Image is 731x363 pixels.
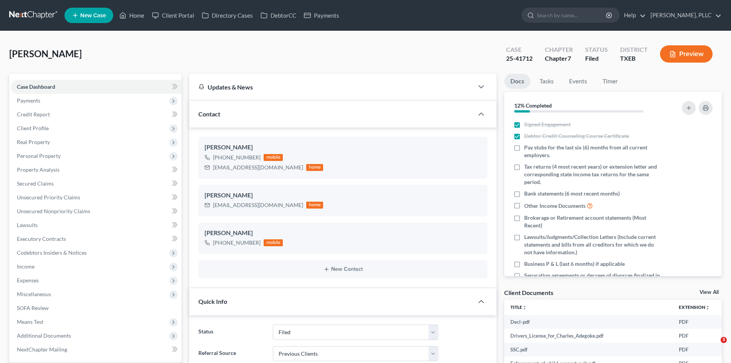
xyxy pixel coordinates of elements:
[11,177,182,191] a: Secured Claims
[17,139,50,145] span: Real Property
[524,202,586,210] span: Other Income Documents
[524,214,661,229] span: Brokerage or Retirement account statements (Most Recent)
[660,45,713,63] button: Preview
[17,111,50,118] span: Credit Report
[264,154,283,161] div: mobile
[585,54,608,63] div: Filed
[504,343,673,356] td: SSC.pdf
[11,163,182,177] a: Property Analysis
[545,45,573,54] div: Chapter
[11,80,182,94] a: Case Dashboard
[17,152,61,159] span: Personal Property
[198,83,464,91] div: Updates & News
[524,233,661,256] span: Lawsuits/Judgments/Collection Letters (Include current statements and bills from all creditors fo...
[700,290,719,295] a: View All
[195,325,269,340] label: Status
[17,332,71,339] span: Additional Documents
[17,249,87,256] span: Codebtors Insiders & Notices
[17,291,51,297] span: Miscellaneous
[524,144,661,159] span: Pay stubs for the last six (6) months from all current employers.
[514,102,552,109] strong: 12% Completed
[533,74,560,89] a: Tasks
[679,304,710,310] a: Extensionunfold_more
[213,164,303,171] div: [EMAIL_ADDRESS][DOMAIN_NAME]
[11,108,182,121] a: Credit Report
[17,83,55,90] span: Case Dashboard
[17,97,40,104] span: Payments
[116,8,148,22] a: Home
[537,8,607,22] input: Search by name...
[545,54,573,63] div: Chapter
[504,315,673,329] td: Decl-pdf
[17,235,66,242] span: Executory Contracts
[198,110,220,118] span: Contact
[705,337,723,355] iframe: Intercom live chat
[504,288,553,297] div: Client Documents
[647,8,721,22] a: [PERSON_NAME], PLLC
[17,318,43,325] span: Means Test
[506,54,533,63] div: 25-41712
[11,301,182,315] a: SOFA Review
[11,191,182,204] a: Unsecured Priority Claims
[510,304,527,310] a: Titleunfold_more
[300,8,343,22] a: Payments
[620,54,648,63] div: TXEB
[585,45,608,54] div: Status
[504,74,530,89] a: Docs
[198,8,257,22] a: Directory Cases
[524,121,571,128] span: Signed Engagement
[195,346,269,361] label: Referral Source
[213,154,261,161] div: [PHONE_NUMBER]
[306,164,323,171] div: home
[620,8,646,22] a: Help
[213,201,303,209] div: [EMAIL_ADDRESS][DOMAIN_NAME]
[205,143,481,152] div: [PERSON_NAME]
[80,13,106,18] span: New Case
[673,315,716,329] td: PDF
[673,329,716,343] td: PDF
[17,125,49,131] span: Client Profile
[306,202,323,209] div: home
[705,305,710,310] i: unfold_more
[721,337,727,343] span: 3
[524,260,625,268] span: Business P & L (last 6 months) if applicable
[17,263,35,270] span: Income
[524,132,629,140] span: Debtor Credit Counseling Course Certificate
[524,163,661,186] span: Tax returns (4 most recent years) or extension letter and corresponding state income tax returns ...
[673,343,716,356] td: PDF
[17,277,39,283] span: Expenses
[563,74,593,89] a: Events
[11,232,182,246] a: Executory Contracts
[205,191,481,200] div: [PERSON_NAME]
[522,305,527,310] i: unfold_more
[620,45,648,54] div: District
[17,222,38,228] span: Lawsuits
[524,190,620,197] span: Bank statements (6 most recent months)
[11,204,182,218] a: Unsecured Nonpriority Claims
[17,166,59,173] span: Property Analysis
[257,8,300,22] a: DebtorCC
[506,45,533,54] div: Case
[264,239,283,246] div: mobile
[205,229,481,238] div: [PERSON_NAME]
[148,8,198,22] a: Client Portal
[596,74,624,89] a: Timer
[11,343,182,356] a: NextChapter Mailing
[9,48,82,59] span: [PERSON_NAME]
[213,239,261,247] div: [PHONE_NUMBER]
[17,305,49,311] span: SOFA Review
[524,272,661,287] span: Separation agreements or decrees of divorces finalized in the past 2 years
[568,55,571,62] span: 7
[17,180,54,187] span: Secured Claims
[17,346,67,353] span: NextChapter Mailing
[504,329,673,343] td: Drivers_License_for_Charles_Adegoke.pdf
[11,218,182,232] a: Lawsuits
[198,298,227,305] span: Quick Info
[205,266,481,272] button: New Contact
[17,194,80,201] span: Unsecured Priority Claims
[17,208,90,214] span: Unsecured Nonpriority Claims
